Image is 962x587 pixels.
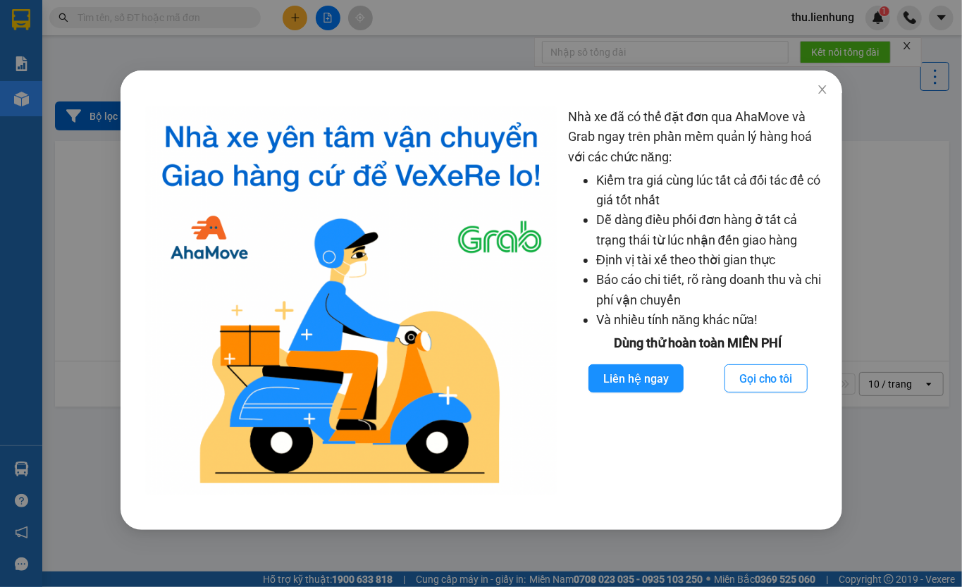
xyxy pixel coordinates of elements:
li: Và nhiều tính năng khác nữa! [596,310,827,330]
span: Gọi cho tôi [739,370,792,388]
span: Liên hệ ngay [603,370,668,388]
span: close [816,84,827,95]
img: logo [146,107,557,495]
div: Dùng thử hoàn toàn MIỄN PHÍ [567,333,827,353]
li: Báo cáo chi tiết, rõ ràng doanh thu và chi phí vận chuyển [596,270,827,310]
div: Nhà xe đã có thể đặt đơn qua AhaMove và Grab ngay trên phần mềm quản lý hàng hoá với các chức năng: [567,107,827,495]
button: Gọi cho tôi [724,364,807,393]
button: Close [802,70,841,110]
button: Liên hệ ngay [588,364,683,393]
li: Kiểm tra giá cùng lúc tất cả đối tác để có giá tốt nhất [596,171,827,211]
li: Định vị tài xế theo thời gian thực [596,250,827,270]
li: Dễ dàng điều phối đơn hàng ở tất cả trạng thái từ lúc nhận đến giao hàng [596,210,827,250]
